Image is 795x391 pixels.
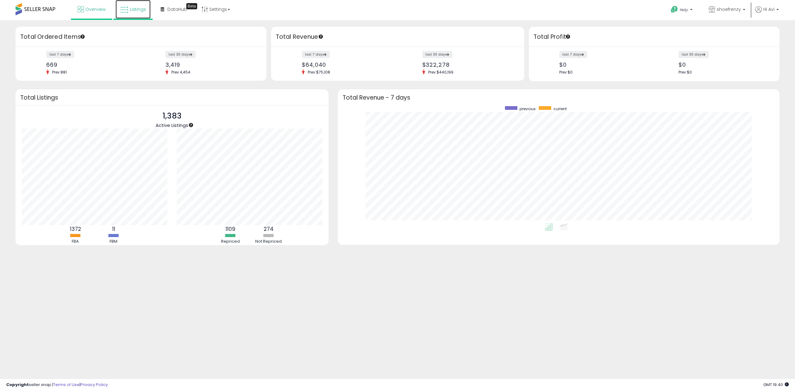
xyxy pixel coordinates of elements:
[57,239,94,245] div: FBA
[565,34,571,39] div: Tooltip anchor
[755,6,779,20] a: Hi Avi
[276,33,520,41] h3: Total Revenue
[130,6,146,12] span: Listings
[49,70,70,75] span: Prev: 881
[166,61,256,68] div: 3,419
[112,225,115,233] b: 11
[679,70,692,75] span: Prev: $0
[186,3,197,9] div: Tooltip anchor
[188,122,194,128] div: Tooltip anchor
[305,70,333,75] span: Prev: $75,108
[80,34,85,39] div: Tooltip anchor
[520,106,536,111] span: previous
[212,239,249,245] div: Repriced
[717,6,741,12] span: shoefrenzy
[95,239,132,245] div: FBM
[422,61,513,68] div: $322,278
[559,70,573,75] span: Prev: $0
[46,61,136,68] div: 669
[559,51,587,58] label: last 7 days
[679,51,709,58] label: last 30 days
[167,6,187,12] span: DataHub
[250,239,287,245] div: Not Repriced
[763,6,775,12] span: Hi Avi
[422,51,452,58] label: last 30 days
[302,61,393,68] div: $64,040
[680,7,688,12] span: Help
[425,70,457,75] span: Prev: $440,199
[559,61,649,68] div: $0
[264,225,274,233] b: 274
[670,6,678,13] i: Get Help
[679,61,769,68] div: $0
[343,95,775,100] h3: Total Revenue - 7 days
[166,51,196,58] label: last 30 days
[46,51,74,58] label: last 7 days
[168,70,193,75] span: Prev: 4,454
[70,225,81,233] b: 1372
[225,225,235,233] b: 1109
[666,1,699,20] a: Help
[302,51,330,58] label: last 7 days
[553,106,567,111] span: current
[156,110,188,122] p: 1,383
[156,122,188,128] span: Active Listings
[20,95,324,100] h3: Total Listings
[85,6,106,12] span: Overview
[318,34,324,39] div: Tooltip anchor
[534,33,775,41] h3: Total Profit
[20,33,262,41] h3: Total Ordered Items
